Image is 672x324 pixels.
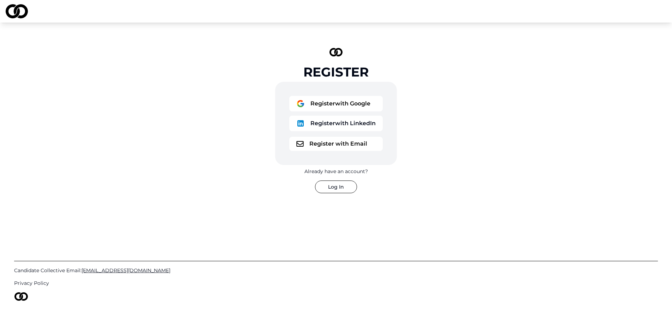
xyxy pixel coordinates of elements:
img: logo [296,99,305,108]
img: logo [14,292,28,301]
div: Register [303,65,369,79]
button: logoRegisterwith Google [289,96,383,111]
button: Log In [315,181,357,193]
img: logo [6,4,28,18]
img: logo [329,48,343,56]
div: Already have an account? [304,168,368,175]
span: [EMAIL_ADDRESS][DOMAIN_NAME] [81,267,170,274]
button: logoRegister with Email [289,137,383,151]
a: Candidate Collective Email:[EMAIL_ADDRESS][DOMAIN_NAME] [14,267,658,274]
a: Privacy Policy [14,280,658,287]
img: logo [296,141,304,147]
button: logoRegisterwith LinkedIn [289,116,383,131]
img: logo [296,119,305,128]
